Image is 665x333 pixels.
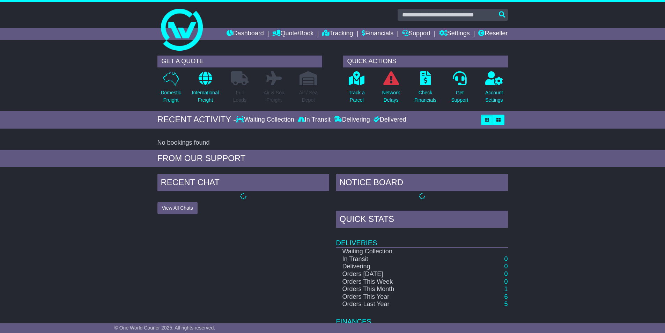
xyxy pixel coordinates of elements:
[296,116,332,124] div: In Transit
[157,115,236,125] div: RECENT ACTIVITY -
[348,71,365,108] a: Track aParcel
[336,230,508,247] td: Deliveries
[336,293,444,301] td: Orders This Year
[336,308,508,326] td: Finances
[504,270,508,277] a: 0
[161,89,181,104] p: Domestic Freight
[485,71,503,108] a: AccountSettings
[414,89,436,104] p: Check Financials
[414,71,437,108] a: CheckFinancials
[485,89,503,104] p: Account Settings
[332,116,372,124] div: Delivering
[504,285,508,292] a: 1
[504,293,508,300] a: 6
[372,116,406,124] div: Delivered
[343,56,508,67] div: QUICK ACTIONS
[336,247,444,255] td: Waiting Collection
[231,89,249,104] p: Full Loads
[504,301,508,307] a: 5
[504,278,508,285] a: 0
[322,28,353,40] a: Tracking
[336,263,444,270] td: Delivering
[160,71,181,108] a: DomesticFreight
[157,202,198,214] button: View All Chats
[382,89,400,104] p: Network Delays
[382,71,400,108] a: NetworkDelays
[114,325,215,331] span: © One World Courier 2025. All rights reserved.
[451,71,468,108] a: GetSupport
[299,89,318,104] p: Air / Sea Depot
[478,28,508,40] a: Reseller
[157,174,329,193] div: RECENT CHAT
[272,28,313,40] a: Quote/Book
[157,56,322,67] div: GET A QUOTE
[336,255,444,263] td: In Transit
[236,116,296,124] div: Waiting Collection
[451,89,468,104] p: Get Support
[402,28,430,40] a: Support
[227,28,264,40] a: Dashboard
[504,255,508,262] a: 0
[362,28,393,40] a: Financials
[349,89,365,104] p: Track a Parcel
[336,301,444,308] td: Orders Last Year
[264,89,285,104] p: Air & Sea Freight
[336,270,444,278] td: Orders [DATE]
[336,174,508,193] div: NOTICE BOARD
[336,278,444,286] td: Orders This Week
[157,153,508,164] div: FROM OUR SUPPORT
[192,71,219,108] a: InternationalFreight
[336,211,508,230] div: Quick Stats
[504,263,508,270] a: 0
[336,285,444,293] td: Orders This Month
[157,139,508,147] div: No bookings found
[439,28,470,40] a: Settings
[192,89,219,104] p: International Freight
